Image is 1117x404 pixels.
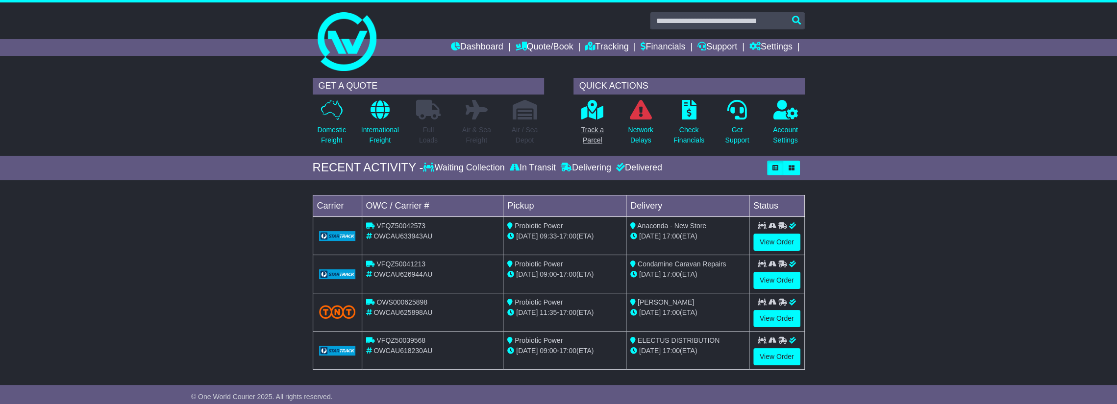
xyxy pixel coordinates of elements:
span: [DATE] [639,347,661,355]
p: Full Loads [416,125,441,145]
span: Probiotic Power [515,260,563,268]
div: Delivered [614,163,662,173]
span: 17:00 [663,309,680,316]
a: Dashboard [451,39,503,56]
span: © One World Courier 2025. All rights reserved. [191,393,333,401]
a: NetworkDelays [627,99,653,151]
div: FROM OUR SUPPORT [313,390,805,404]
span: OWCAU626944AU [373,270,432,278]
span: 17:00 [663,347,680,355]
a: Quote/Book [515,39,573,56]
span: 09:33 [540,232,557,240]
div: QUICK ACTIONS [573,78,805,95]
span: [DATE] [516,309,538,316]
span: 17:00 [663,270,680,278]
div: (ETA) [630,346,745,356]
span: VFQZ50042573 [376,222,425,230]
span: OWCAU625898AU [373,309,432,316]
span: 11:35 [540,309,557,316]
span: [PERSON_NAME] [638,298,694,306]
img: GetCarrierServiceLogo [319,231,356,241]
p: Track a Parcel [581,125,604,145]
td: Delivery [626,195,749,216]
span: VFQZ50041213 [376,260,425,268]
span: 17:00 [559,347,576,355]
td: OWC / Carrier # [362,195,503,216]
a: Support [697,39,737,56]
span: OWS000625898 [376,298,427,306]
a: CheckFinancials [673,99,705,151]
span: Anaconda - New Store [637,222,706,230]
span: 17:00 [559,232,576,240]
a: DomesticFreight [317,99,346,151]
span: [DATE] [516,270,538,278]
span: [DATE] [639,232,661,240]
div: - (ETA) [507,269,622,280]
td: Carrier [313,195,362,216]
div: - (ETA) [507,308,622,318]
img: TNT_Domestic.png [319,305,356,318]
p: Account Settings [773,125,798,145]
span: Condamine Caravan Repairs [638,260,726,268]
a: InternationalFreight [361,99,399,151]
img: GetCarrierServiceLogo [319,346,356,356]
a: View Order [753,310,800,327]
div: (ETA) [630,231,745,241]
span: 09:00 [540,347,557,355]
p: Check Financials [673,125,704,145]
p: Get Support [725,125,749,145]
a: Track aParcel [581,99,604,151]
div: In Transit [507,163,558,173]
p: Network Delays [628,125,653,145]
td: Status [749,195,804,216]
div: Delivering [558,163,614,173]
a: Settings [749,39,793,56]
a: View Order [753,348,800,365]
span: ELECTUS DISTRIBUTION [638,336,720,344]
span: [DATE] [516,232,538,240]
span: Probiotic Power [515,336,563,344]
span: Probiotic Power [515,222,563,230]
span: [DATE] [516,347,538,355]
img: GetCarrierServiceLogo [319,269,356,279]
span: OWCAU633943AU [373,232,432,240]
p: Air & Sea Freight [462,125,491,145]
span: OWCAU618230AU [373,347,432,355]
span: 17:00 [559,270,576,278]
p: Domestic Freight [317,125,346,145]
span: Probiotic Power [515,298,563,306]
a: Tracking [585,39,628,56]
a: GetSupport [724,99,749,151]
a: View Order [753,272,800,289]
a: AccountSettings [772,99,798,151]
p: Air / Sea Depot [512,125,538,145]
p: International Freight [361,125,399,145]
div: RECENT ACTIVITY - [313,161,423,175]
div: Waiting Collection [423,163,507,173]
div: GET A QUOTE [313,78,544,95]
div: (ETA) [630,308,745,318]
span: VFQZ50039568 [376,336,425,344]
div: - (ETA) [507,231,622,241]
div: (ETA) [630,269,745,280]
span: [DATE] [639,270,661,278]
div: - (ETA) [507,346,622,356]
a: Financials [641,39,685,56]
a: View Order [753,234,800,251]
span: 09:00 [540,270,557,278]
td: Pickup [503,195,626,216]
span: 17:00 [559,309,576,316]
span: 17:00 [663,232,680,240]
span: [DATE] [639,309,661,316]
